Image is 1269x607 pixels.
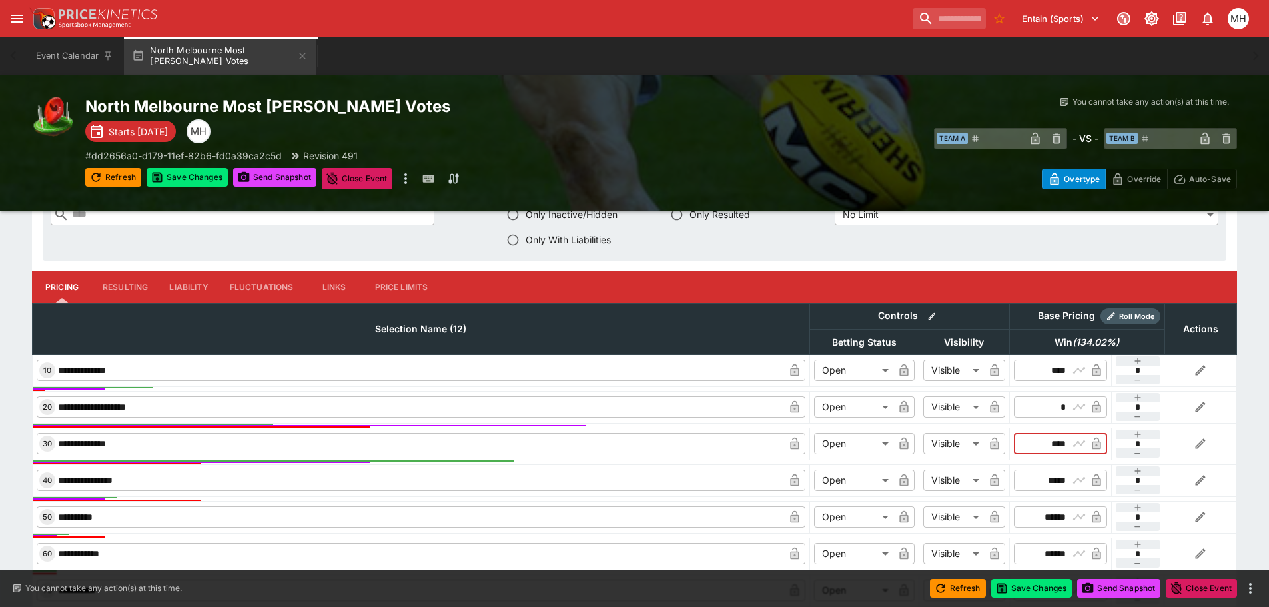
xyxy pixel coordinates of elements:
[40,512,55,522] span: 50
[923,360,984,381] div: Visible
[1189,172,1231,186] p: Auto-Save
[40,439,55,448] span: 30
[526,207,618,221] span: Only Inactive/Hidden
[147,168,228,187] button: Save Changes
[41,366,54,375] span: 10
[219,271,304,303] button: Fluctuations
[364,271,439,303] button: Price Limits
[923,543,984,564] div: Visible
[32,271,92,303] button: Pricing
[1072,96,1229,108] p: You cannot take any action(s) at this time.
[1164,303,1236,354] th: Actions
[989,8,1010,29] button: No Bookmarks
[1040,334,1134,350] span: Win(134.02%)
[1033,308,1100,324] div: Base Pricing
[159,271,218,303] button: Liability
[809,303,1009,329] th: Controls
[817,334,911,350] span: Betting Status
[85,168,141,187] button: Refresh
[303,149,358,163] p: Revision 491
[1100,308,1160,324] div: Show/hide Price Roll mode configuration.
[526,233,611,247] span: Only With Liabilities
[814,543,893,564] div: Open
[1072,334,1119,350] em: ( 134.02 %)
[1077,579,1160,598] button: Send Snapshot
[814,360,893,381] div: Open
[5,7,29,31] button: open drawer
[814,396,893,418] div: Open
[1114,311,1160,322] span: Roll Mode
[835,204,1218,225] div: No Limit
[1064,172,1100,186] p: Overtype
[187,119,211,143] div: Michael Hutchinson
[109,125,168,139] p: Starts [DATE]
[85,149,282,163] p: Copy To Clipboard
[814,433,893,454] div: Open
[923,433,984,454] div: Visible
[25,582,182,594] p: You cannot take any action(s) at this time.
[40,549,55,558] span: 60
[398,168,414,189] button: more
[304,271,364,303] button: Links
[1168,7,1192,31] button: Documentation
[124,37,316,75] button: North Melbourne Most [PERSON_NAME] Votes
[1228,8,1249,29] div: Michael Hutchinson
[360,321,481,337] span: Selection Name (12)
[59,9,157,19] img: PriceKinetics
[1224,4,1253,33] button: Michael Hutchinson
[937,133,968,144] span: Team A
[929,334,999,350] span: Visibility
[28,37,121,75] button: Event Calendar
[930,579,986,598] button: Refresh
[1105,169,1167,189] button: Override
[1106,133,1138,144] span: Team B
[1127,172,1161,186] p: Override
[59,22,131,28] img: Sportsbook Management
[1042,169,1237,189] div: Start From
[85,96,661,117] h2: Copy To Clipboard
[322,168,393,189] button: Close Event
[689,207,750,221] span: Only Resulted
[923,506,984,528] div: Visible
[1167,169,1237,189] button: Auto-Save
[1166,579,1237,598] button: Close Event
[923,396,984,418] div: Visible
[29,5,56,32] img: PriceKinetics Logo
[1112,7,1136,31] button: Connected to PK
[92,271,159,303] button: Resulting
[40,402,55,412] span: 20
[991,579,1072,598] button: Save Changes
[233,168,316,187] button: Send Snapshot
[814,506,893,528] div: Open
[1140,7,1164,31] button: Toggle light/dark mode
[1072,131,1098,145] h6: - VS -
[32,96,75,139] img: australian_rules.png
[40,476,55,485] span: 40
[1042,169,1106,189] button: Overtype
[1196,7,1220,31] button: Notifications
[1014,8,1108,29] button: Select Tenant
[1242,580,1258,596] button: more
[923,470,984,491] div: Visible
[913,8,986,29] input: search
[814,470,893,491] div: Open
[923,308,941,325] button: Bulk edit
